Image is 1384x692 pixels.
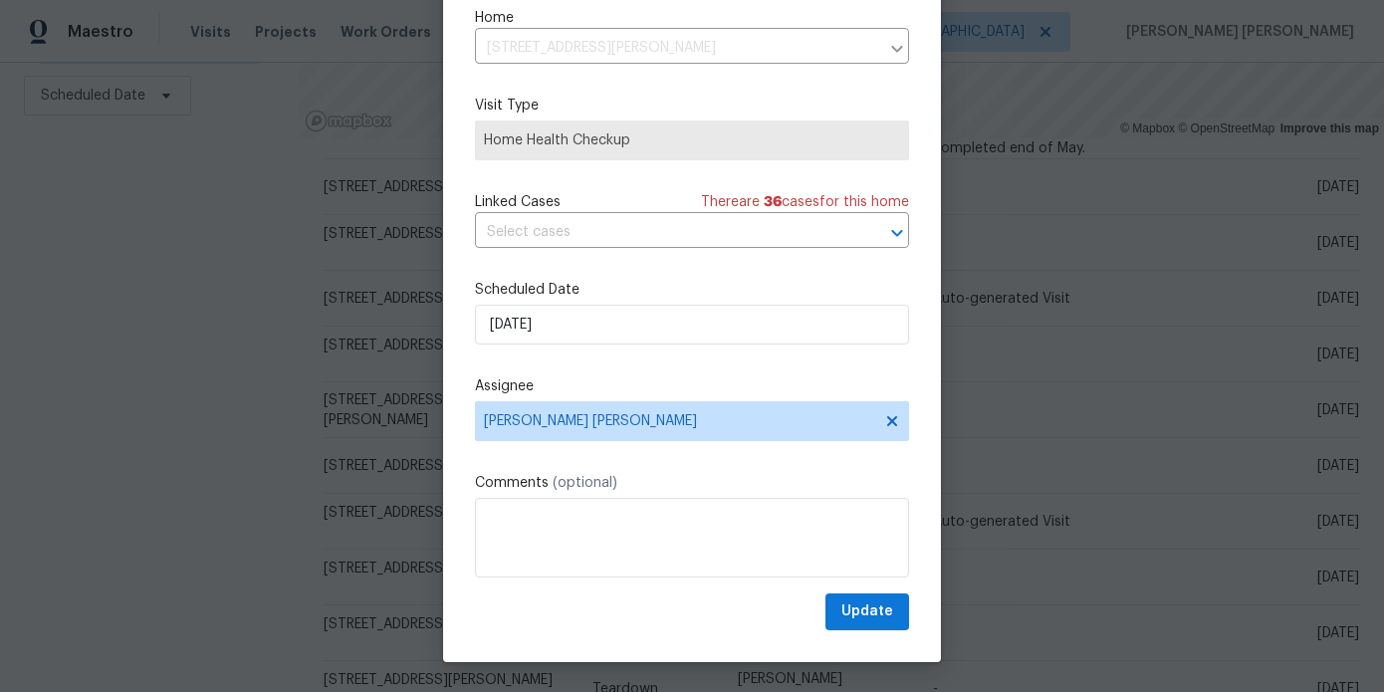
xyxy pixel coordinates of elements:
button: Update [825,593,909,630]
span: Linked Cases [475,192,561,212]
span: Home Health Checkup [484,130,900,150]
span: Update [841,599,893,624]
span: (optional) [553,476,617,490]
input: Enter in an address [475,33,879,64]
label: Scheduled Date [475,280,909,300]
span: There are case s for this home [701,192,909,212]
span: 36 [764,195,782,209]
input: M/D/YYYY [475,305,909,345]
input: Select cases [475,217,853,248]
button: Open [883,219,911,247]
label: Assignee [475,376,909,396]
span: [PERSON_NAME] [PERSON_NAME] [484,413,874,429]
label: Home [475,8,909,28]
label: Comments [475,473,909,493]
label: Visit Type [475,96,909,115]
